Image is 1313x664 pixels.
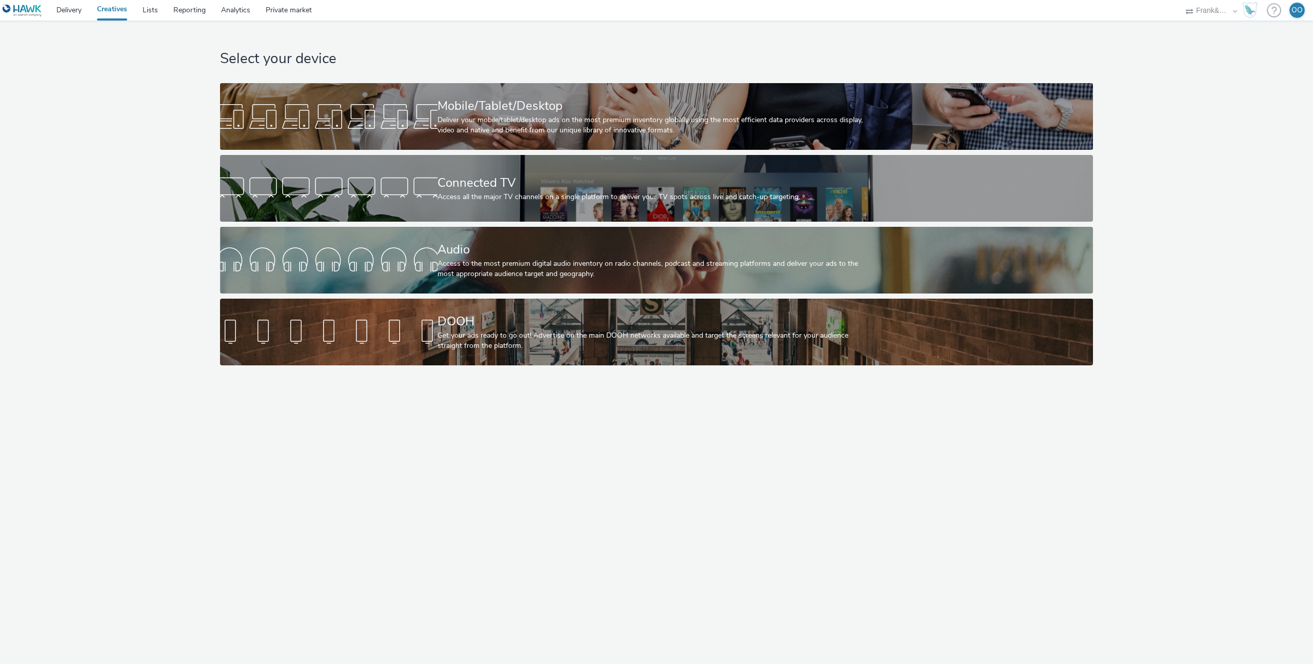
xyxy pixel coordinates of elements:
[1242,2,1258,18] img: Hawk Academy
[437,174,872,192] div: Connected TV
[437,97,872,115] div: Mobile/Tablet/Desktop
[437,241,872,259] div: Audio
[437,259,872,280] div: Access to the most premium digital audio inventory on radio channels, podcast and streaming platf...
[1291,3,1303,18] div: OO
[220,299,1093,365] a: DOOHGet your ads ready to go out! Advertise on the main DOOH networks available and target the sc...
[437,192,872,202] div: Access all the major TV channels on a single platform to deliver your TV spots across live and ca...
[220,227,1093,294] a: AudioAccess to the most premium digital audio inventory on radio channels, podcast and streaming ...
[220,49,1093,69] h1: Select your device
[220,155,1093,222] a: Connected TVAccess all the major TV channels on a single platform to deliver your TV spots across...
[437,115,872,136] div: Deliver your mobile/tablet/desktop ads on the most premium inventory globally using the most effi...
[437,313,872,330] div: DOOH
[437,330,872,351] div: Get your ads ready to go out! Advertise on the main DOOH networks available and target the screen...
[3,4,42,17] img: undefined Logo
[1242,2,1262,18] a: Hawk Academy
[220,83,1093,150] a: Mobile/Tablet/DesktopDeliver your mobile/tablet/desktop ads on the most premium inventory globall...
